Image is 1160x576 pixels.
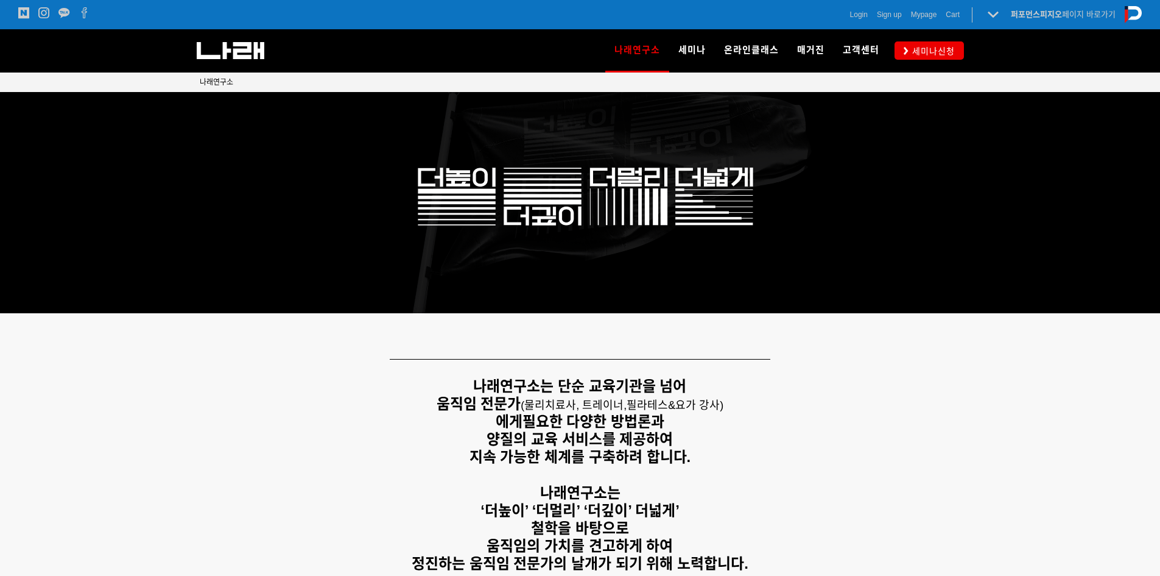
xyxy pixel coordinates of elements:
[200,78,233,87] span: 나래연구소
[627,399,723,411] span: 필라테스&요가 강사)
[909,45,955,57] span: 세미나신청
[200,76,233,88] a: 나래연구소
[522,413,664,430] strong: 필요한 다양한 방법론과
[521,399,627,411] span: (
[895,41,964,59] a: 세미나신청
[946,9,960,21] a: Cart
[531,520,629,536] strong: 철학을 바탕으로
[877,9,902,21] a: Sign up
[412,555,748,572] strong: 정진하는 움직임 전문가의 날개가 되기 위해 노력합니다.
[480,502,680,519] strong: ‘더높이’ ‘더멀리’ ‘더깊이’ 더넓게’
[669,29,715,72] a: 세미나
[1011,10,1062,19] strong: 퍼포먼스피지오
[473,378,686,394] strong: 나래연구소는 단순 교육기관을 넘어
[724,44,779,55] span: 온라인클래스
[788,29,834,72] a: 매거진
[834,29,888,72] a: 고객센터
[850,9,868,21] a: Login
[540,485,620,501] strong: 나래연구소는
[487,431,673,447] strong: 양질의 교육 서비스를 제공하여
[678,44,706,55] span: 세미나
[487,538,673,554] strong: 움직임의 가치를 견고하게 하여
[843,44,879,55] span: 고객센터
[469,449,691,465] strong: 지속 가능한 체계를 구축하려 합니다.
[437,396,521,412] strong: 움직임 전문가
[614,40,660,60] span: 나래연구소
[797,44,824,55] span: 매거진
[715,29,788,72] a: 온라인클래스
[911,9,937,21] a: Mypage
[605,29,669,72] a: 나래연구소
[496,413,522,430] strong: 에게
[524,399,627,411] span: 물리치료사, 트레이너,
[1011,10,1116,19] a: 퍼포먼스피지오페이지 바로가기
